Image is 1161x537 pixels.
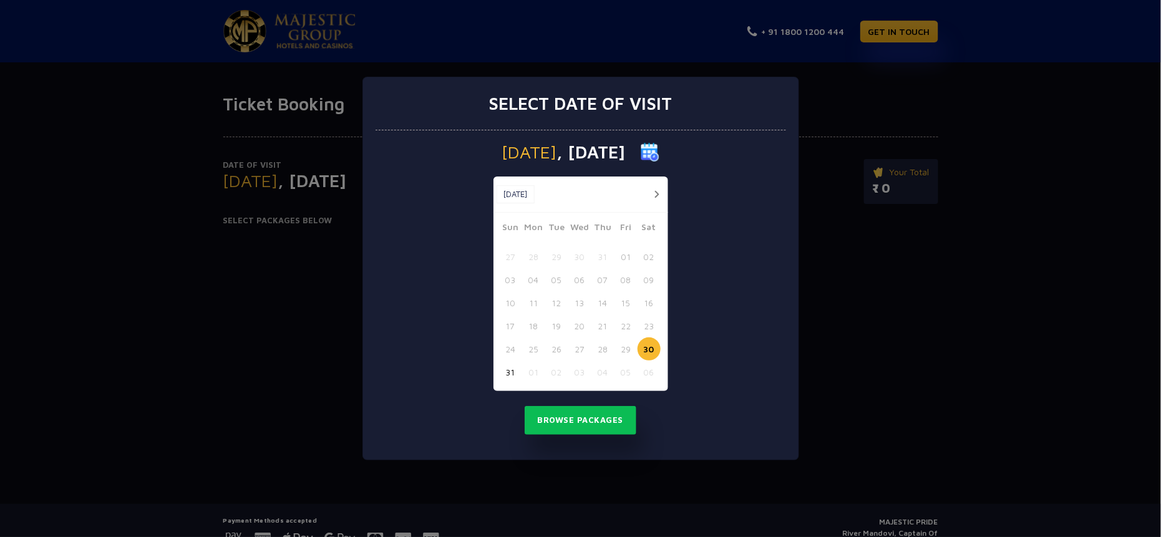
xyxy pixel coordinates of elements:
[591,220,615,238] span: Thu
[615,245,638,268] button: 01
[638,314,661,337] button: 23
[568,268,591,291] button: 06
[499,268,522,291] button: 03
[522,360,545,384] button: 01
[568,245,591,268] button: 30
[615,291,638,314] button: 15
[591,245,615,268] button: 31
[615,337,638,360] button: 29
[591,291,615,314] button: 14
[545,220,568,238] span: Tue
[522,291,545,314] button: 11
[499,245,522,268] button: 27
[522,337,545,360] button: 25
[502,143,557,161] span: [DATE]
[615,268,638,291] button: 08
[641,143,659,162] img: calender icon
[568,291,591,314] button: 13
[499,291,522,314] button: 10
[568,220,591,238] span: Wed
[638,245,661,268] button: 02
[615,220,638,238] span: Fri
[638,268,661,291] button: 09
[499,337,522,360] button: 24
[591,268,615,291] button: 07
[545,245,568,268] button: 29
[568,314,591,337] button: 20
[545,360,568,384] button: 02
[522,220,545,238] span: Mon
[545,291,568,314] button: 12
[591,314,615,337] button: 21
[568,360,591,384] button: 03
[499,220,522,238] span: Sun
[545,314,568,337] button: 19
[545,268,568,291] button: 05
[499,314,522,337] button: 17
[522,268,545,291] button: 04
[638,291,661,314] button: 16
[522,245,545,268] button: 28
[568,337,591,360] button: 27
[522,314,545,337] button: 18
[615,314,638,337] button: 22
[489,93,673,114] h3: Select date of visit
[638,360,661,384] button: 06
[638,220,661,238] span: Sat
[591,360,615,384] button: 04
[557,143,626,161] span: , [DATE]
[497,185,535,204] button: [DATE]
[591,337,615,360] button: 28
[545,337,568,360] button: 26
[499,360,522,384] button: 31
[615,360,638,384] button: 05
[525,406,637,435] button: Browse Packages
[638,337,661,360] button: 30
